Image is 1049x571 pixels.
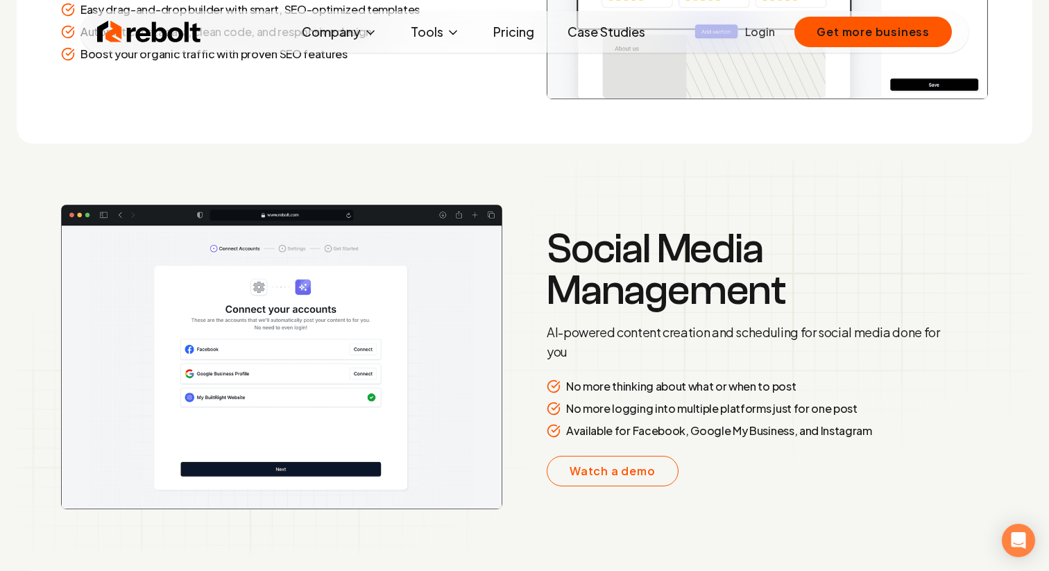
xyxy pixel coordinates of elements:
[1002,524,1035,557] div: Open Intercom Messenger
[400,18,471,46] button: Tools
[566,423,872,439] p: Available for Facebook, Google My Business, and Instagram
[566,400,858,417] p: No more logging into multiple platforms just for one post
[291,18,389,46] button: Company
[556,18,656,46] a: Case Studies
[17,160,1032,554] img: Product
[97,18,201,46] img: Rebolt Logo
[61,205,502,509] img: Website Preview
[547,228,946,312] h3: Social Media Management
[80,1,420,18] p: Easy drag-and-drop builder with smart, SEO-optimized templates
[745,24,775,40] a: Login
[482,18,545,46] a: Pricing
[80,46,348,62] p: Boost your organic traffic with proven SEO features
[566,378,796,395] p: No more thinking about what or when to post
[547,456,679,486] a: Watch a demo
[547,323,946,361] p: AI-powered content creation and scheduling for social media done for you
[794,17,952,47] button: Get more business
